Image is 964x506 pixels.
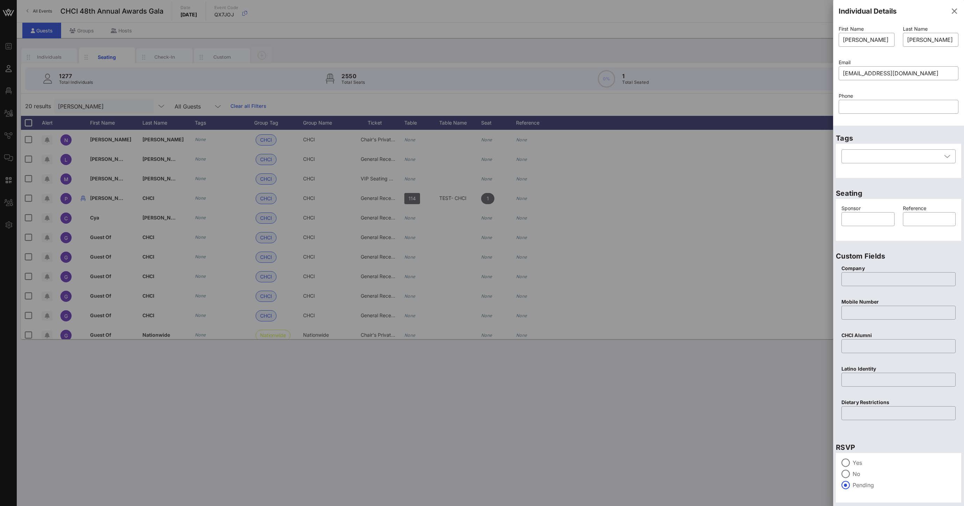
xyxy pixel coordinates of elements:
[836,188,961,199] p: Seating
[853,470,956,477] label: No
[853,459,956,466] label: Yes
[841,332,956,339] p: CHCI Alumni
[839,25,895,33] p: First Name
[836,133,961,144] p: Tags
[841,298,956,306] p: Mobile Number
[853,482,956,489] label: Pending
[836,442,961,453] p: RSVP
[839,59,958,66] p: Email
[841,265,956,272] p: Company
[903,25,959,33] p: Last Name
[839,6,897,16] div: Individual Details
[903,204,956,212] p: Reference
[836,251,961,262] p: Custom Fields
[841,204,895,212] p: Sponsor
[839,92,958,100] p: Phone
[841,399,956,406] p: Dietary Restrictions
[841,365,956,373] p: Latino Identity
